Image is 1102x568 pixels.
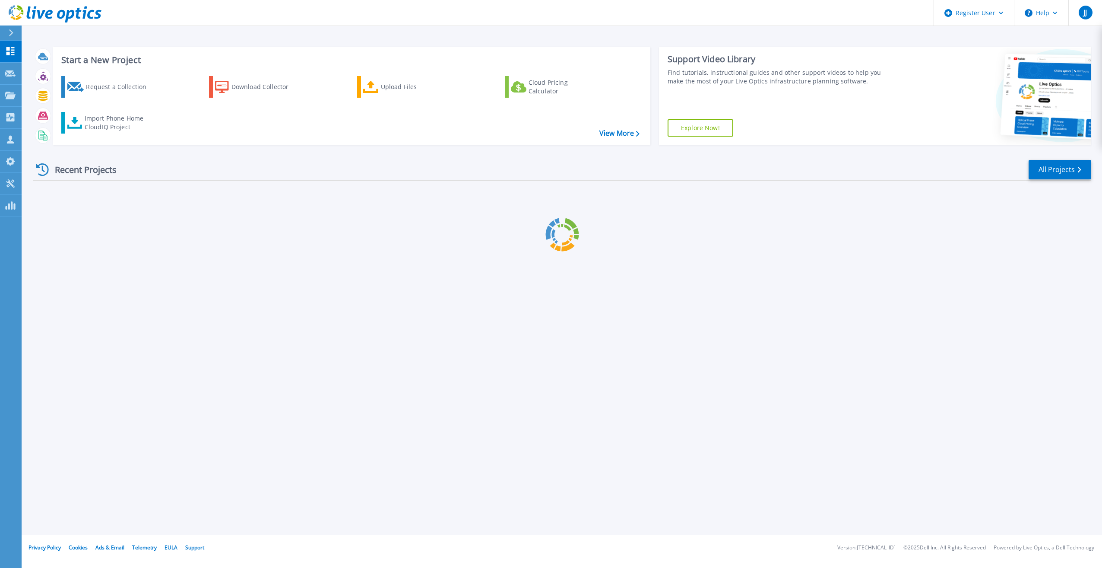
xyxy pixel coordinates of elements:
div: Upload Files [381,78,450,96]
a: EULA [165,544,177,551]
li: © 2025 Dell Inc. All Rights Reserved [903,545,986,551]
a: Download Collector [209,76,305,98]
div: Import Phone Home CloudIQ Project [85,114,152,131]
a: Request a Collection [61,76,158,98]
a: Cookies [69,544,88,551]
a: Cloud Pricing Calculator [505,76,601,98]
a: All Projects [1029,160,1091,179]
li: Powered by Live Optics, a Dell Technology [994,545,1094,551]
div: Cloud Pricing Calculator [529,78,598,96]
a: Privacy Policy [28,544,61,551]
a: Ads & Email [95,544,124,551]
div: Recent Projects [33,159,128,180]
a: Upload Files [357,76,453,98]
span: JJ [1083,9,1087,16]
a: Explore Now! [668,119,733,137]
a: Support [185,544,204,551]
a: View More [599,129,640,137]
div: Support Video Library [668,54,891,65]
a: Telemetry [132,544,157,551]
li: Version: [TECHNICAL_ID] [837,545,896,551]
div: Find tutorials, instructional guides and other support videos to help you make the most of your L... [668,68,891,86]
div: Download Collector [231,78,301,96]
h3: Start a New Project [61,55,639,65]
div: Request a Collection [86,78,155,96]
